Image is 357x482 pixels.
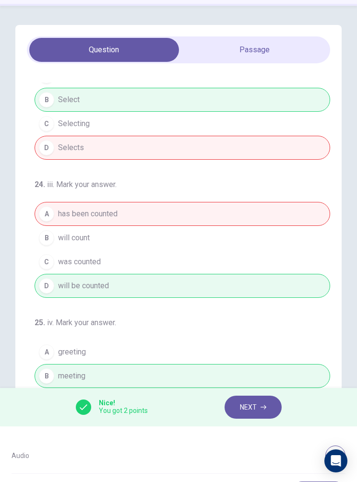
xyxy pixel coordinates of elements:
[47,180,117,189] span: iii. Mark your answer.
[240,401,257,413] span: NEXT
[324,449,347,472] div: Open Intercom Messenger
[99,407,148,415] span: You got 2 points
[99,400,148,407] span: Nice!
[35,318,45,327] span: 25 .
[35,180,45,189] span: 24 .
[12,452,29,459] span: Audio
[47,318,116,327] span: iv. Mark your answer.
